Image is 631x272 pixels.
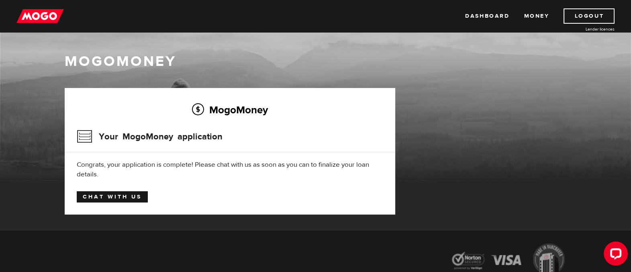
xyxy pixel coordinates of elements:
iframe: LiveChat chat widget [597,238,631,272]
a: Dashboard [465,8,509,24]
img: mogo_logo-11ee424be714fa7cbb0f0f49df9e16ec.png [16,8,64,24]
h1: MogoMoney [65,53,567,70]
h2: MogoMoney [77,101,383,118]
div: Congrats, your application is complete! Please chat with us as soon as you can to finalize your l... [77,160,383,179]
a: Lender licences [554,26,615,32]
a: Money [524,8,549,24]
h3: Your MogoMoney application [77,126,223,147]
a: Logout [564,8,615,24]
a: Chat with us [77,191,148,202]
